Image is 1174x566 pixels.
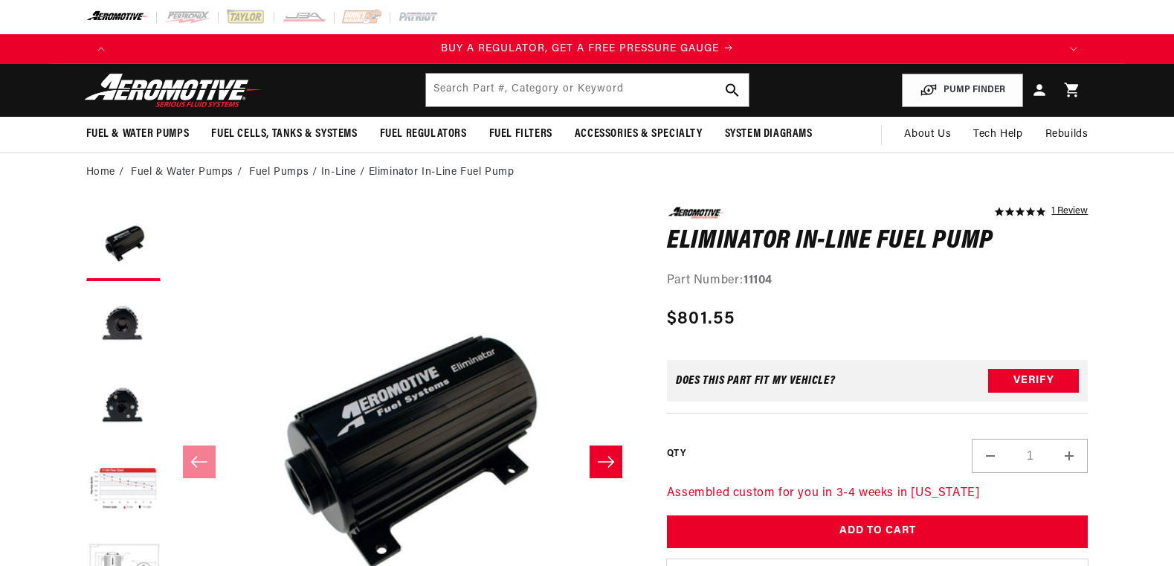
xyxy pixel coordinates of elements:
summary: System Diagrams [714,117,824,152]
summary: Tech Help [962,117,1033,152]
summary: Fuel & Water Pumps [75,117,201,152]
summary: Rebuilds [1034,117,1100,152]
button: Translation missing: en.sections.announcements.next_announcement [1059,34,1088,64]
span: Fuel Cells, Tanks & Systems [211,126,357,142]
div: 1 of 4 [116,41,1059,57]
summary: Fuel Regulators [369,117,478,152]
a: About Us [893,117,962,152]
span: BUY A REGULATOR, GET A FREE PRESSURE GAUGE [441,43,719,54]
span: Accessories & Specialty [575,126,703,142]
span: Tech Help [973,126,1022,143]
a: 1 reviews [1051,207,1088,217]
p: Assembled custom for you in 3-4 weeks in [US_STATE] [667,484,1088,504]
a: BUY A REGULATOR, GET A FREE PRESSURE GAUGE [116,41,1059,57]
button: PUMP FINDER [902,74,1023,107]
h1: Eliminator In-Line Fuel Pump [667,230,1088,254]
li: In-Line [321,164,369,181]
a: Home [86,164,115,181]
span: About Us [904,129,951,140]
summary: Fuel Filters [478,117,564,152]
button: Load image 4 in gallery view [86,452,161,527]
button: Load image 2 in gallery view [86,289,161,363]
span: Fuel Filters [489,126,552,142]
span: System Diagrams [725,126,813,142]
button: search button [716,74,749,106]
summary: Accessories & Specialty [564,117,714,152]
a: Fuel & Water Pumps [131,164,233,181]
strong: 11104 [744,274,773,286]
span: Rebuilds [1045,126,1088,143]
slideshow-component: Translation missing: en.sections.announcements.announcement_bar [49,34,1126,64]
button: Load image 1 in gallery view [86,207,161,281]
span: Fuel Regulators [380,126,467,142]
div: Announcement [116,41,1059,57]
span: $801.55 [667,306,735,332]
button: Verify [988,369,1079,393]
li: Eliminator In-Line Fuel Pump [369,164,515,181]
button: Translation missing: en.sections.announcements.previous_announcement [86,34,116,64]
button: Slide right [590,446,622,478]
button: Add to Cart [667,515,1088,549]
button: Load image 3 in gallery view [86,370,161,445]
label: QTY [667,448,686,460]
div: Does This part fit My vehicle? [676,375,836,387]
nav: breadcrumbs [86,164,1088,181]
input: Search by Part Number, Category or Keyword [426,74,749,106]
img: Aeromotive [80,73,266,108]
summary: Fuel Cells, Tanks & Systems [200,117,368,152]
div: Part Number: [667,271,1088,291]
a: Fuel Pumps [249,164,309,181]
span: Fuel & Water Pumps [86,126,190,142]
button: Slide left [183,446,216,478]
